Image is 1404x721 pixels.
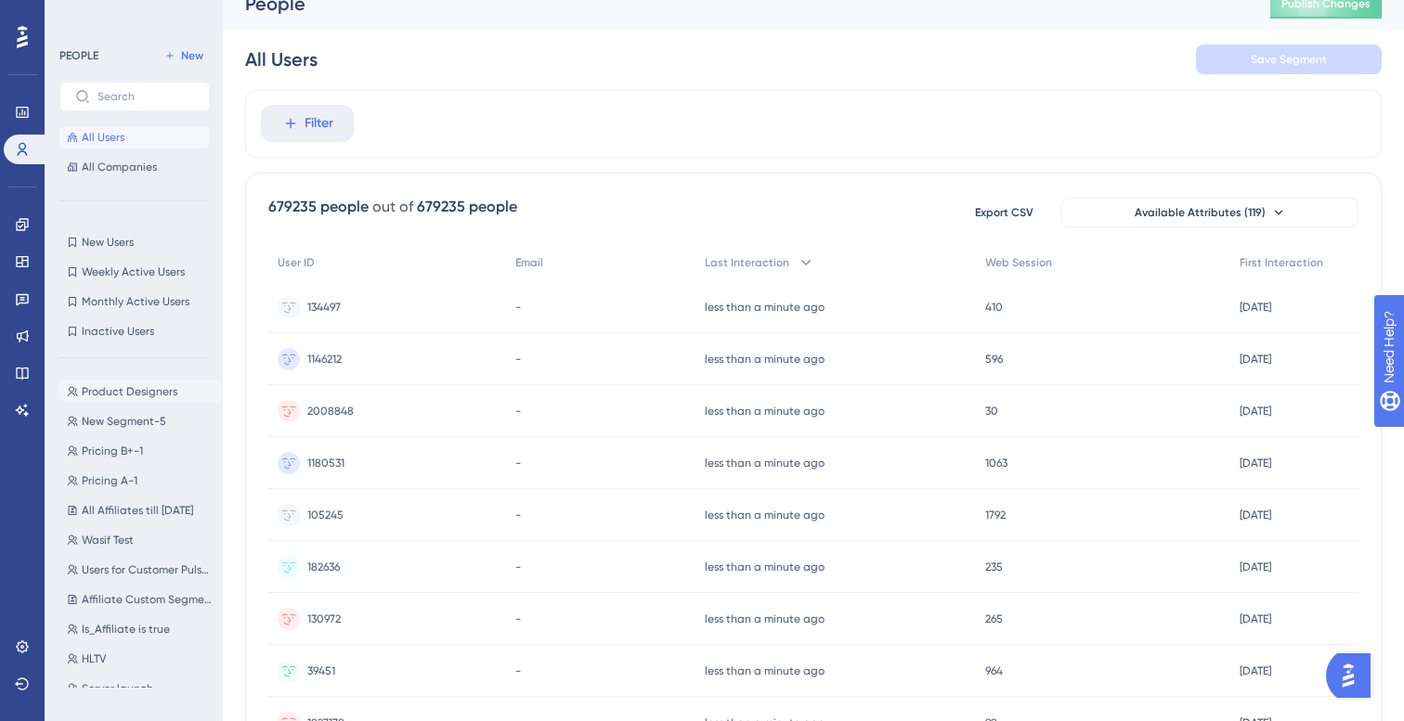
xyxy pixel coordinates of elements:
[705,457,825,470] time: less than a minute ago
[957,198,1050,227] button: Export CSV
[985,456,1007,470] span: 1063
[1240,664,1271,677] time: [DATE]
[307,456,344,470] span: 1180531
[515,456,521,470] span: -
[59,290,210,313] button: Monthly Active Users
[1240,612,1271,625] time: [DATE]
[985,255,1052,270] span: Web Session
[1240,301,1271,314] time: [DATE]
[307,612,341,626] span: 130972
[515,663,521,678] span: -
[705,405,825,418] time: less than a minute ago
[82,384,177,399] span: Product Designers
[985,663,1003,678] span: 964
[59,470,221,492] button: Pricing A-1
[515,404,521,418] span: -
[82,160,157,174] span: All Companies
[307,508,344,522] span: 105245
[158,45,210,67] button: New
[705,612,825,625] time: less than a minute ago
[705,301,825,314] time: less than a minute ago
[278,255,315,270] span: User ID
[985,352,1003,367] span: 596
[705,664,825,677] time: less than a minute ago
[1240,255,1323,270] span: First Interaction
[82,324,154,339] span: Inactive Users
[515,612,521,626] span: -
[82,130,124,145] span: All Users
[985,300,1003,315] span: 410
[705,255,789,270] span: Last Interaction
[59,499,221,521] button: All Affiliates till [DATE]
[705,353,825,366] time: less than a minute ago
[515,300,521,315] span: -
[372,196,413,218] div: out of
[82,235,134,250] span: New Users
[245,46,318,72] div: All Users
[59,126,210,148] button: All Users
[985,404,998,418] span: 30
[59,231,210,253] button: New Users
[82,264,185,279] span: Weekly Active Users
[705,560,825,573] time: less than a minute ago
[181,48,203,63] span: New
[59,440,221,462] button: Pricing B+-1
[82,503,193,518] span: All Affiliates till [DATE]
[1135,205,1266,220] span: Available Attributes (119)
[82,473,137,488] span: Pricing A-1
[82,651,106,666] span: HLTV
[82,533,134,547] span: Wasif Test
[82,592,214,607] span: Affiliate Custom Segment to exclude
[307,404,354,418] span: 2008848
[59,618,221,640] button: Is_Affiliate is true
[59,648,221,670] button: HLTV
[44,5,116,27] span: Need Help?
[97,90,194,103] input: Search
[307,352,342,367] span: 1146212
[307,663,335,678] span: 39451
[59,559,221,581] button: Users for Customer Pulse Survey 2025
[417,196,517,218] div: 679235 people
[59,410,221,432] button: New Segment-5
[985,508,1006,522] span: 1792
[307,560,340,574] span: 182636
[1240,405,1271,418] time: [DATE]
[82,622,170,637] span: Is_Affiliate is true
[1251,52,1327,67] span: Save Segment
[985,560,1003,574] span: 235
[1061,198,1358,227] button: Available Attributes (119)
[975,205,1033,220] span: Export CSV
[59,48,98,63] div: PEOPLE
[82,294,189,309] span: Monthly Active Users
[82,681,153,696] span: Server launch
[59,677,221,700] button: Server launch
[268,196,369,218] div: 679235 people
[59,320,210,342] button: Inactive Users
[82,414,166,429] span: New Segment-5
[515,560,521,574] span: -
[59,261,210,283] button: Weekly Active Users
[515,508,521,522] span: -
[59,380,221,403] button: Product Designers
[1240,509,1271,521] time: [DATE]
[59,529,221,551] button: Wasif Test
[985,612,1003,626] span: 265
[261,105,354,142] button: Filter
[1240,353,1271,366] time: [DATE]
[1196,45,1382,74] button: Save Segment
[1240,560,1271,573] time: [DATE]
[305,112,333,135] span: Filter
[1240,457,1271,470] time: [DATE]
[307,300,341,315] span: 134497
[1326,648,1382,703] iframe: UserGuiding AI Assistant Launcher
[705,509,825,521] time: less than a minute ago
[59,156,210,178] button: All Companies
[82,444,143,458] span: Pricing B+-1
[82,562,214,577] span: Users for Customer Pulse Survey 2025
[515,255,543,270] span: Email
[515,352,521,367] span: -
[59,588,221,611] button: Affiliate Custom Segment to exclude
